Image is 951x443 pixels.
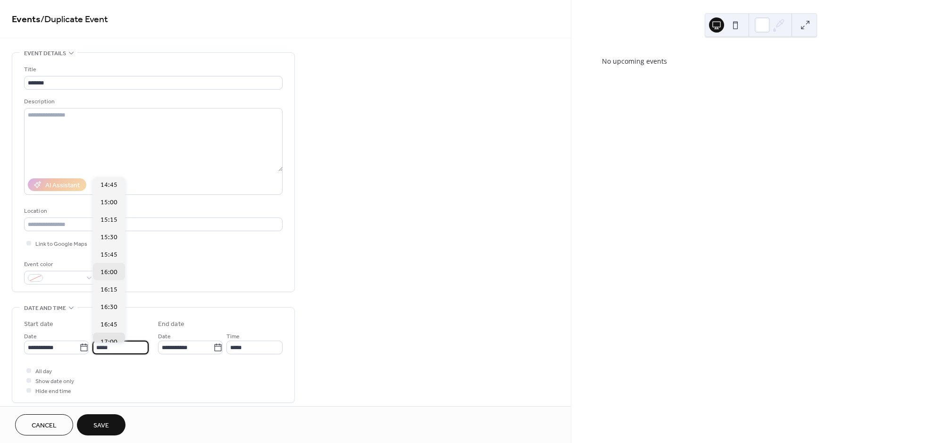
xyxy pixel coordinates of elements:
[24,259,95,269] div: Event color
[24,206,281,216] div: Location
[35,386,71,396] span: Hide end time
[35,376,74,386] span: Show date only
[100,320,117,330] span: 16:45
[77,414,125,435] button: Save
[100,302,117,312] span: 16:30
[24,303,66,313] span: Date and time
[41,10,108,29] span: / Duplicate Event
[100,233,117,242] span: 15:30
[100,180,117,190] span: 14:45
[158,332,171,342] span: Date
[100,198,117,208] span: 15:00
[100,267,117,277] span: 16:00
[15,414,73,435] button: Cancel
[100,215,117,225] span: 15:15
[100,250,117,260] span: 15:45
[100,337,117,347] span: 17:00
[35,239,87,249] span: Link to Google Maps
[100,285,117,295] span: 16:15
[12,10,41,29] a: Events
[35,367,52,376] span: All day
[226,332,240,342] span: Time
[24,65,281,75] div: Title
[602,56,920,66] div: No upcoming events
[24,97,281,107] div: Description
[24,319,53,329] div: Start date
[158,319,184,329] div: End date
[93,421,109,431] span: Save
[24,332,37,342] span: Date
[92,332,106,342] span: Time
[24,49,66,59] span: Event details
[32,421,57,431] span: Cancel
